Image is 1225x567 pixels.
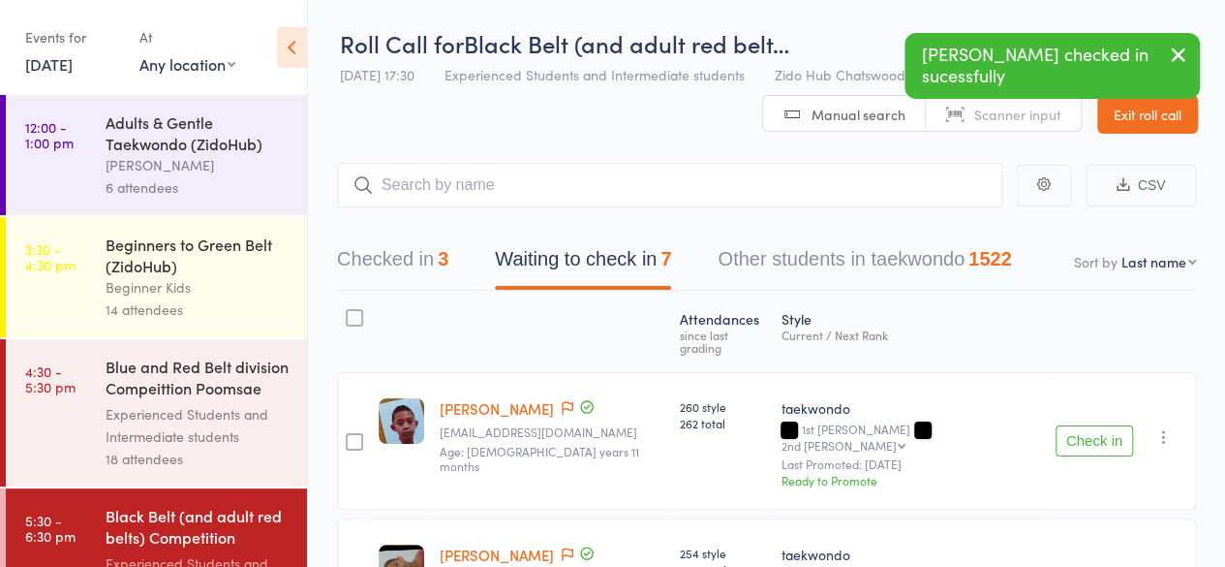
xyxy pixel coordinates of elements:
[340,65,414,84] span: [DATE] 17:30
[139,21,235,53] div: At
[25,363,76,394] time: 4:30 - 5:30 pm
[904,33,1200,99] div: [PERSON_NAME] checked in sucessfully
[106,356,291,403] div: Blue and Red Belt division Compeittion Poomsae (Zi...
[438,248,448,269] div: 3
[781,329,1039,341] div: Current / Next Rank
[781,457,1039,471] small: Last Promoted: [DATE]
[660,248,671,269] div: 7
[1086,165,1196,206] button: CSV
[6,339,307,487] a: 4:30 -5:30 pmBlue and Red Belt division Compeittion Poomsae (Zi...Experienced Students and Interm...
[495,238,671,290] button: Waiting to check in7
[25,53,73,75] a: [DATE]
[968,248,1012,269] div: 1522
[340,27,464,59] span: Roll Call for
[139,53,235,75] div: Any location
[106,154,291,176] div: [PERSON_NAME]
[974,105,1061,124] span: Scanner input
[106,299,291,321] div: 14 attendees
[672,299,773,363] div: Atten­dances
[464,27,789,59] span: Black Belt (and adult red belt…
[25,21,120,53] div: Events for
[106,111,291,154] div: Adults & Gentle Taekwondo (ZidoHub)
[444,65,745,84] span: Experienced Students and Intermediate students
[1097,95,1198,134] a: Exit roll call
[680,398,765,415] span: 260 style
[106,276,291,299] div: Beginner Kids
[781,545,1039,564] div: taekwondo
[337,238,448,290] button: Checked in3
[680,545,765,561] span: 254 style
[781,439,896,452] div: 2nd [PERSON_NAME]
[781,472,1039,488] div: Ready to Promote
[25,513,76,544] time: 5:30 - 6:30 pm
[1074,252,1118,271] label: Sort by
[680,329,765,354] div: since last grading
[106,505,291,552] div: Black Belt (and adult red belts) Competition Pooms...
[775,65,905,84] span: Zido Hub Chatswood
[106,448,291,470] div: 18 attendees
[680,415,765,431] span: 262 total
[440,545,554,565] a: [PERSON_NAME]
[106,403,291,448] div: Experienced Students and Intermediate students
[25,119,74,150] time: 12:00 - 1:00 pm
[718,238,1011,290] button: Other students in taekwondo1522
[6,217,307,337] a: 3:30 -4:30 pmBeginners to Green Belt (ZidoHub)Beginner Kids14 attendees
[773,299,1047,363] div: Style
[440,443,639,473] span: Age: [DEMOGRAPHIC_DATA] years 11 months
[106,234,291,276] div: Beginners to Green Belt (ZidoHub)
[1056,425,1133,457] button: Check in
[6,95,307,215] a: 12:00 -1:00 pmAdults & Gentle Taekwondo (ZidoHub)[PERSON_NAME]6 attendees
[781,398,1039,418] div: taekwondo
[106,176,291,199] div: 6 attendees
[1121,252,1186,271] div: Last name
[812,105,905,124] span: Manual search
[337,163,1002,207] input: Search by name
[379,398,424,444] img: image1527603644.png
[440,425,664,439] small: lylabby@hotmail.com
[781,423,1039,452] div: 1st [PERSON_NAME]
[25,241,76,272] time: 3:30 - 4:30 pm
[440,398,554,419] a: [PERSON_NAME]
